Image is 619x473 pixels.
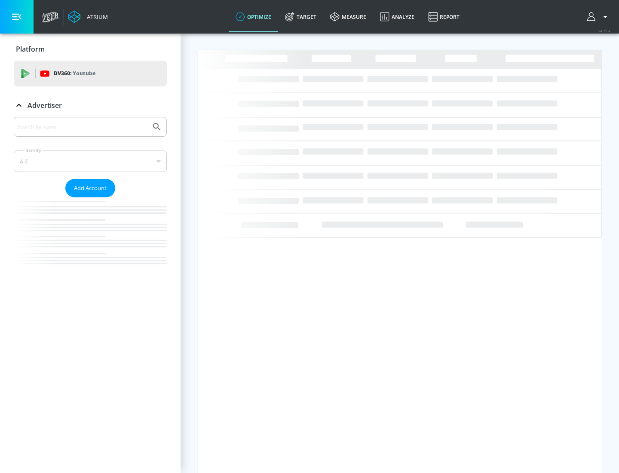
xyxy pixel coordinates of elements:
div: DV360: Youtube [14,61,167,86]
a: Analyze [373,1,421,32]
a: measure [323,1,373,32]
div: A-Z [14,150,167,172]
p: Youtube [73,69,95,78]
div: Platform [14,37,167,61]
span: v 4.25.4 [598,28,610,33]
p: Platform [16,44,45,54]
button: Add Account [65,179,115,197]
div: Atrium [83,13,108,21]
a: Target [278,1,323,32]
input: Search by name [17,121,147,132]
p: DV360: [54,69,95,78]
a: Atrium [68,10,108,23]
a: Report [421,1,466,32]
div: Advertiser [14,117,167,281]
span: Add Account [74,183,107,193]
label: Sort By [25,147,43,153]
a: optimize [229,1,278,32]
p: Advertiser [28,101,62,110]
div: Advertiser [14,93,167,117]
nav: list of Advertiser [14,197,167,281]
